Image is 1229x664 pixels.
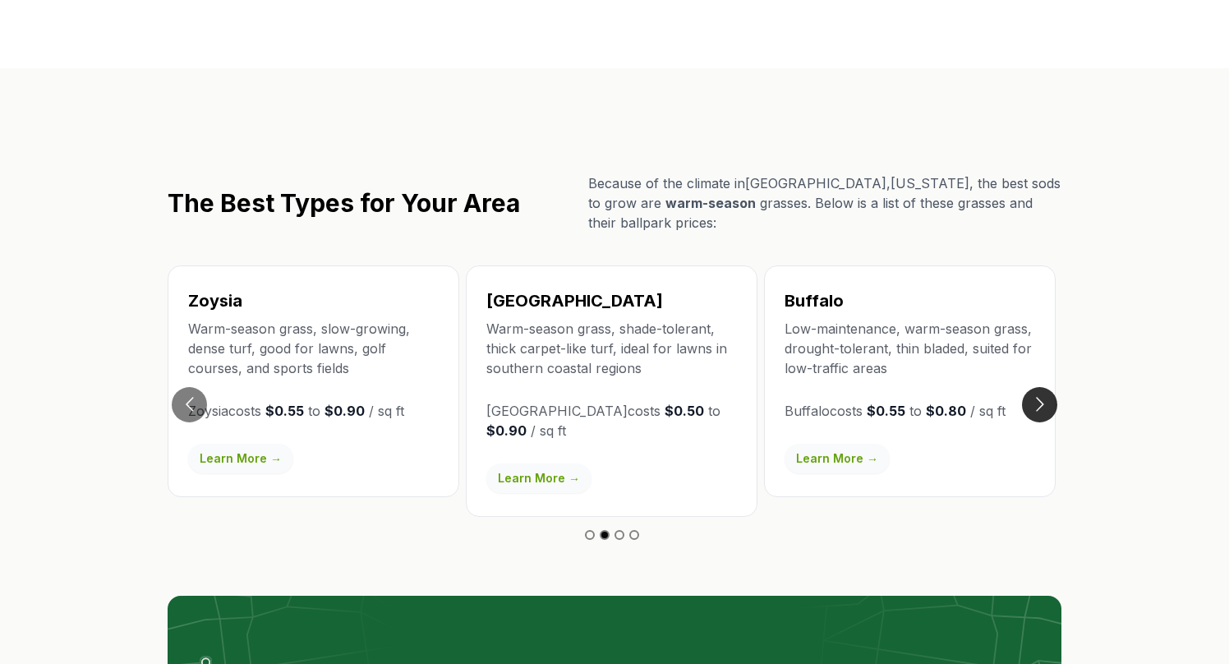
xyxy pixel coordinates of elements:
[614,530,624,540] button: Go to slide 3
[172,387,207,422] button: Go to previous slide
[188,319,439,378] p: Warm-season grass, slow-growing, dense turf, good for lawns, golf courses, and sports fields
[867,403,905,419] strong: $0.55
[265,403,304,419] strong: $0.55
[1022,387,1057,422] button: Go to next slide
[665,195,756,211] span: warm-season
[325,403,365,419] strong: $0.90
[486,422,527,439] strong: $0.90
[785,401,1035,421] p: Buffalo costs to / sq ft
[486,463,591,493] a: Learn More →
[629,530,639,540] button: Go to slide 4
[486,401,737,440] p: [GEOGRAPHIC_DATA] costs to / sq ft
[926,403,966,419] strong: $0.80
[188,401,439,421] p: Zoysia costs to / sq ft
[785,444,890,473] a: Learn More →
[168,188,520,218] h2: The Best Types for Your Area
[665,403,704,419] strong: $0.50
[785,289,1035,312] h3: Buffalo
[600,530,610,540] button: Go to slide 2
[785,319,1035,378] p: Low-maintenance, warm-season grass, drought-tolerant, thin bladed, suited for low-traffic areas
[188,444,293,473] a: Learn More →
[585,530,595,540] button: Go to slide 1
[486,289,737,312] h3: [GEOGRAPHIC_DATA]
[188,289,439,312] h3: Zoysia
[486,319,737,378] p: Warm-season grass, shade-tolerant, thick carpet-like turf, ideal for lawns in southern coastal re...
[588,173,1061,233] p: Because of the climate in [GEOGRAPHIC_DATA] , [US_STATE] , the best sods to grow are grasses. Bel...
